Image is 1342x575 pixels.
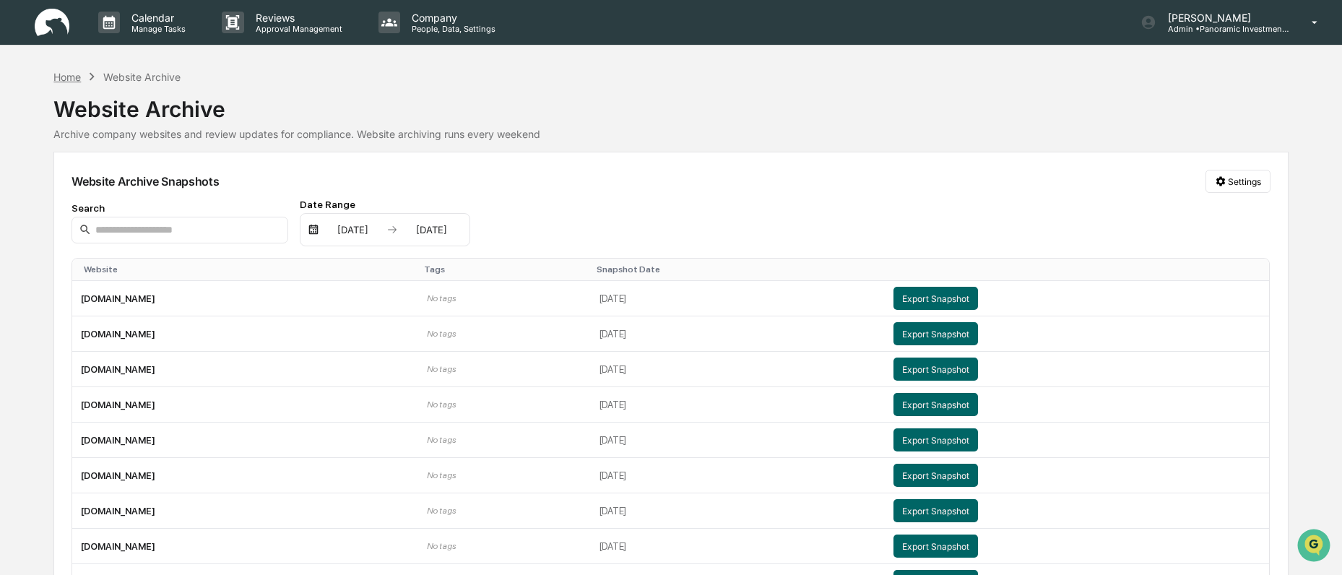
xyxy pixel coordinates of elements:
span: Attestations [119,182,179,196]
div: Toggle SortBy [597,264,880,274]
td: [DOMAIN_NAME] [72,316,418,352]
td: [DOMAIN_NAME] [72,529,418,564]
button: Export Snapshot [894,393,979,416]
td: [DOMAIN_NAME] [72,423,418,458]
span: No tags [428,399,456,410]
p: [PERSON_NAME] [1156,12,1291,24]
span: No tags [428,506,456,516]
button: Export Snapshot [894,535,979,558]
button: Export Snapshot [894,464,979,487]
span: No tags [428,293,456,303]
span: Preclearance [29,182,93,196]
span: No tags [428,329,456,339]
iframe: Open customer support [1296,527,1335,566]
td: [DATE] [591,458,886,493]
button: Export Snapshot [894,499,979,522]
p: Calendar [120,12,193,24]
td: [DOMAIN_NAME] [72,458,418,493]
p: Company [400,12,503,24]
a: 🖐️Preclearance [9,176,99,202]
td: [DOMAIN_NAME] [72,281,418,316]
div: 🔎 [14,211,26,222]
td: [DOMAIN_NAME] [72,387,418,423]
div: [DATE] [322,224,384,235]
a: Powered byPylon [102,244,175,256]
div: [DATE] [401,224,462,235]
span: Data Lookup [29,209,91,224]
td: [DATE] [591,316,886,352]
td: [DATE] [591,387,886,423]
button: Start new chat [246,115,263,132]
td: [DATE] [591,423,886,458]
button: Export Snapshot [894,428,979,451]
td: [DOMAIN_NAME] [72,493,418,529]
a: 🔎Data Lookup [9,204,97,230]
div: Start new chat [49,111,237,125]
div: Toggle SortBy [897,264,1264,274]
span: No tags [428,364,456,374]
span: No tags [428,541,456,551]
div: Search [72,202,288,214]
p: Admin • Panoramic Investment Advisors [1156,24,1291,34]
td: [DATE] [591,493,886,529]
td: [DATE] [591,529,886,564]
button: Export Snapshot [894,322,979,345]
div: Date Range [300,199,470,210]
td: [DATE] [591,352,886,387]
div: We're available if you need us! [49,125,183,137]
img: 1746055101610-c473b297-6a78-478c-a979-82029cc54cd1 [14,111,40,137]
div: Archive company websites and review updates for compliance. Website archiving runs every weekend [53,128,1288,140]
p: Approval Management [244,24,350,34]
td: [DOMAIN_NAME] [72,352,418,387]
div: Home [53,71,81,83]
span: No tags [428,470,456,480]
button: Export Snapshot [894,358,979,381]
span: Pylon [144,245,175,256]
div: 🗄️ [105,183,116,195]
span: No tags [428,435,456,445]
img: arrow right [386,224,398,235]
p: Manage Tasks [120,24,193,34]
img: calendar [308,224,319,235]
div: Toggle SortBy [84,264,412,274]
td: [DATE] [591,281,886,316]
a: 🗄️Attestations [99,176,185,202]
div: Toggle SortBy [425,264,585,274]
img: logo [35,9,69,37]
div: Website Archive [53,85,1288,122]
div: 🖐️ [14,183,26,195]
button: Settings [1205,170,1270,193]
button: Export Snapshot [894,287,979,310]
div: Website Archive [103,71,181,83]
p: How can we help? [14,30,263,53]
div: Website Archive Snapshots [72,174,219,189]
p: People, Data, Settings [400,24,503,34]
p: Reviews [244,12,350,24]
